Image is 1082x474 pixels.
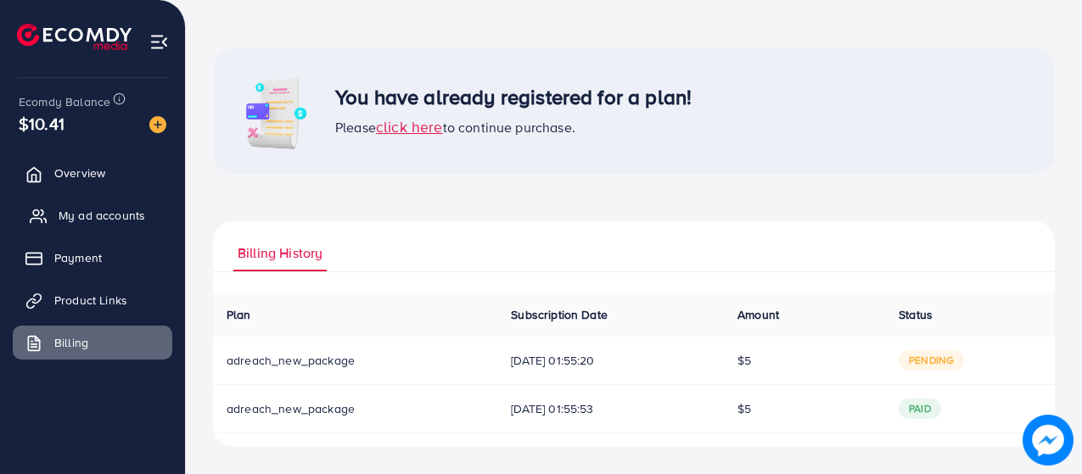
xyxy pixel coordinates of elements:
[13,241,172,275] a: Payment
[19,111,64,136] span: $10.41
[233,69,318,153] img: image
[17,24,132,50] img: logo
[511,306,608,323] span: Subscription Date
[238,243,322,263] span: Billing History
[54,292,127,309] span: Product Links
[227,400,355,417] span: adreach_new_package
[1023,415,1074,466] img: image
[899,399,941,419] span: paid
[149,32,169,52] img: menu
[54,249,102,266] span: Payment
[13,326,172,360] a: Billing
[335,85,692,109] h3: You have already registered for a plan!
[13,198,172,232] a: My ad accounts
[13,156,172,190] a: Overview
[511,352,710,369] span: [DATE] 01:55:20
[59,207,145,224] span: My ad accounts
[227,352,355,369] span: adreach_new_package
[737,306,779,323] span: Amount
[54,165,105,181] span: Overview
[54,334,88,351] span: Billing
[13,283,172,317] a: Product Links
[376,116,443,137] span: click here
[737,352,751,369] span: $5
[899,350,964,371] span: pending
[737,400,751,417] span: $5
[149,116,166,133] img: image
[511,400,710,417] span: [DATE] 01:55:53
[19,93,110,110] span: Ecomdy Balance
[227,306,251,323] span: Plan
[335,116,692,138] div: Please to continue purchase.
[899,306,933,323] span: Status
